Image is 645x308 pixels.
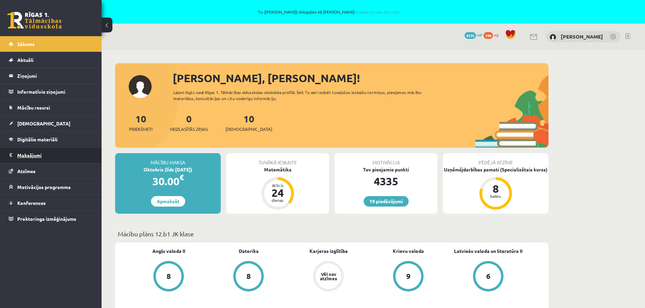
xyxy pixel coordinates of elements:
legend: Ziņojumi [17,68,93,84]
span: € [179,172,184,182]
div: dienas [267,198,288,202]
div: 6 [486,273,491,280]
a: 8 [129,261,209,293]
a: [PERSON_NAME] [561,33,603,40]
a: Uzņēmējdarbības pamati (Specializētais kurss) 8 balles [443,166,549,211]
a: Sākums [9,36,93,52]
a: Rīgas 1. Tālmācības vidusskola [7,12,62,29]
a: 6 [448,261,528,293]
span: xp [494,32,498,38]
a: Apmaksāt [151,196,185,207]
div: 8 [246,273,251,280]
div: 9 [406,273,411,280]
span: Konferences [17,200,46,206]
div: 30.00 [115,173,221,189]
div: Atlicis [267,183,288,187]
a: Motivācijas programma [9,179,93,195]
a: Latviešu valoda un literatūra II [454,247,522,255]
div: Oktobris (līdz [DATE]) [115,166,221,173]
a: 4335 mP [465,32,482,38]
span: Priekšmeti [129,126,152,133]
span: 4335 [465,32,476,39]
a: [DEMOGRAPHIC_DATA] [9,116,93,131]
div: Uzņēmējdarbības pamati (Specializētais kurss) [443,166,549,173]
span: Tu ([PERSON_NAME]) ielogojies kā [PERSON_NAME] [78,10,581,14]
div: [PERSON_NAME], [PERSON_NAME]! [173,70,549,86]
a: Vēl nav atzīmes [288,261,368,293]
div: Motivācija [335,153,437,166]
span: [DEMOGRAPHIC_DATA] [17,120,70,126]
span: Atzīmes [17,168,36,174]
a: 10[DEMOGRAPHIC_DATA] [225,113,272,133]
a: Ziņojumi [9,68,93,84]
div: Mācību maksa [115,153,221,166]
img: Emīlija Krista Bērziņa [550,34,556,41]
div: Laipni lūgts savā Rīgas 1. Tālmācības vidusskolas skolnieka profilā. Šeit Tu vari redzēt tuvojošo... [173,89,433,101]
a: Datorika [239,247,259,255]
div: 4335 [335,173,437,189]
div: Tev pieejamie punkti [335,166,437,173]
span: Aktuāli [17,57,34,63]
legend: Maksājumi [17,147,93,163]
span: Proktoringa izmēģinājums [17,216,76,222]
a: Angļu valoda II [152,247,185,255]
legend: Informatīvie ziņojumi [17,84,93,99]
span: Mācību resursi [17,104,50,111]
a: Matemātika Atlicis 24 dienas [226,166,329,211]
a: Konferences [9,195,93,211]
a: Mācību resursi [9,100,93,115]
a: Maksājumi [9,147,93,163]
p: Mācību plāns 12.b1 JK klase [118,229,546,238]
span: [DEMOGRAPHIC_DATA] [225,126,272,133]
div: 24 [267,187,288,198]
div: balles [486,194,506,198]
span: Sākums [17,41,35,47]
a: 8 [209,261,288,293]
a: Atzīmes [9,163,93,179]
a: Informatīvie ziņojumi [9,84,93,99]
span: mP [477,32,482,38]
a: Aktuāli [9,52,93,68]
a: 9 [368,261,448,293]
a: Digitālie materiāli [9,132,93,147]
span: Motivācijas programma [17,184,71,190]
div: Tuvākā ieskaite [226,153,329,166]
a: 0Neizlasītās ziņas [170,113,208,133]
span: Digitālie materiāli [17,136,58,142]
div: Vēl nav atzīmes [319,272,338,281]
a: Krievu valoda [393,247,424,255]
div: 8 [167,273,171,280]
a: Atpakaļ uz savu lietotāju [354,9,400,15]
a: 10Priekšmeti [129,113,152,133]
a: Proktoringa izmēģinājums [9,211,93,227]
span: 198 [483,32,493,39]
a: 198 xp [483,32,502,38]
a: Karjeras izglītība [309,247,348,255]
span: Neizlasītās ziņas [170,126,208,133]
div: Matemātika [226,166,329,173]
div: Pēdējā atzīme [443,153,549,166]
a: 19 piedāvājumi [364,196,409,207]
div: 8 [486,183,506,194]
